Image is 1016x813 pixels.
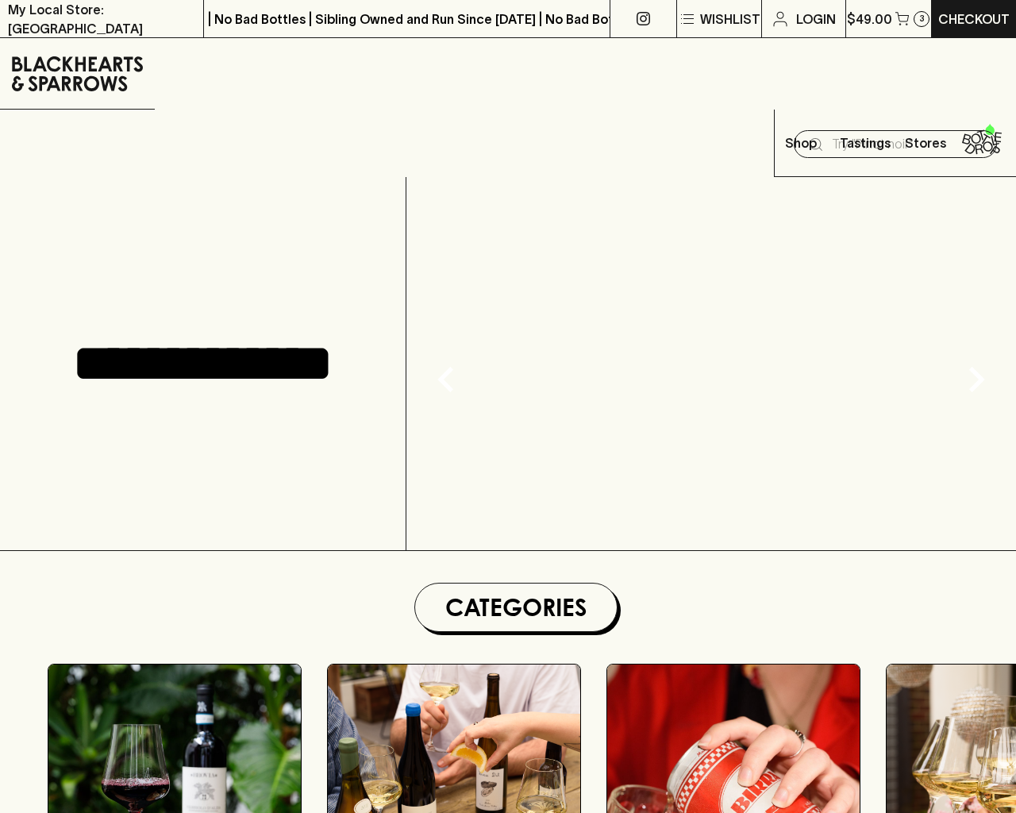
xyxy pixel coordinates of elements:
p: Login [796,10,836,29]
input: Try "Pinot noir" [832,132,984,157]
p: Wishlist [700,10,760,29]
p: Shop [785,133,817,152]
button: Shop [775,110,835,176]
button: Previous [414,348,478,411]
a: Tastings [835,110,895,176]
p: Checkout [938,10,1010,29]
a: Stores [895,110,956,176]
p: 3 [919,14,925,23]
img: gif;base64,R0lGODlhAQABAAAAACH5BAEKAAEALAAAAAABAAEAAAICTAEAOw== [406,177,1016,550]
h1: Categories [421,590,610,625]
p: $49.00 [847,10,892,29]
button: Next [945,348,1008,411]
